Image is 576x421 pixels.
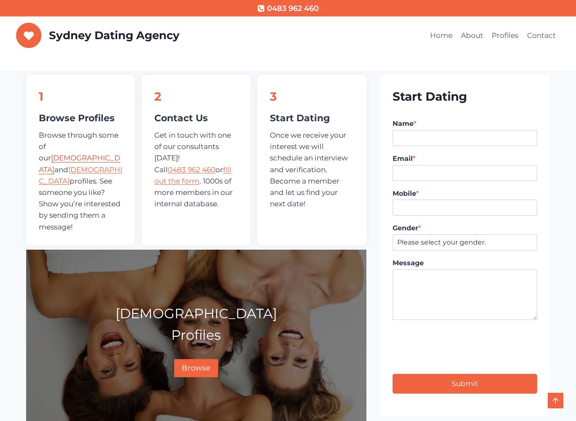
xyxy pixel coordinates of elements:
[154,88,238,105] h2: 2
[39,111,122,125] h4: Browse Profiles
[426,26,560,46] nav: Primary
[39,165,122,185] a: [DEMOGRAPHIC_DATA]
[393,374,537,394] button: Submit
[393,189,537,198] label: Mobile
[270,130,353,210] p: Once we receive your interest we will schedule an interview and verification. Become a member and...
[523,26,560,46] a: Contact
[270,111,353,125] h4: Start Dating
[270,88,353,105] h2: 3
[39,154,120,173] a: [DEMOGRAPHIC_DATA]
[33,303,359,346] p: [DEMOGRAPHIC_DATA] Profiles
[393,224,537,233] label: Gender
[174,359,218,377] a: Browse
[426,26,457,46] a: Home
[182,363,210,373] span: Browse
[154,130,238,210] p: Get in touch with one of our consultants [DATE]! Call or . 1000s of more members in our internal ...
[393,259,537,268] label: Message
[267,3,319,15] span: 0483 962 460
[487,26,522,46] a: Profiles
[393,328,521,392] iframe: reCAPTCHA
[393,155,537,163] label: Email
[39,130,122,233] p: Browse through some of our and profiles. See someone you like? Show you’re interested by sending ...
[393,200,537,216] input: Mobile
[39,88,122,105] h2: 1
[257,3,319,15] a: 0483 962 460
[393,88,537,105] h2: Start Dating
[393,120,537,128] label: Name
[168,165,215,174] a: 0483 962 460
[154,111,238,125] h4: Contact Us
[49,29,180,42] p: Sydney Dating Agency
[548,393,563,408] a: Scroll to top
[16,23,42,48] img: Sydney Dating Agency
[16,23,180,48] a: Sydney Dating Agency
[154,165,231,185] a: fill out the form
[457,26,487,46] a: About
